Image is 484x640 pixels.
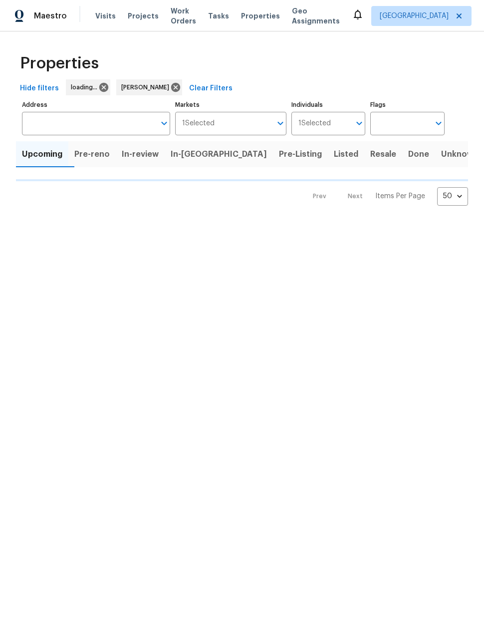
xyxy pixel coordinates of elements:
label: Markets [175,102,286,108]
label: Flags [370,102,445,108]
span: Pre-reno [74,147,110,161]
nav: Pagination Navigation [303,187,468,206]
div: [PERSON_NAME] [116,79,182,95]
span: Upcoming [22,147,62,161]
p: Items Per Page [375,191,425,201]
span: Projects [128,11,159,21]
span: Listed [334,147,358,161]
span: Unknown [441,147,479,161]
span: [PERSON_NAME] [121,82,173,92]
label: Individuals [291,102,366,108]
span: Done [408,147,429,161]
span: In-review [122,147,159,161]
span: In-[GEOGRAPHIC_DATA] [171,147,267,161]
span: 1 Selected [298,119,331,128]
button: Open [352,116,366,130]
button: Open [273,116,287,130]
span: Pre-Listing [279,147,322,161]
span: loading... [71,82,101,92]
span: Visits [95,11,116,21]
span: Properties [241,11,280,21]
span: Work Orders [171,6,196,26]
span: Resale [370,147,396,161]
span: [GEOGRAPHIC_DATA] [380,11,449,21]
span: Geo Assignments [292,6,340,26]
span: Properties [20,58,99,68]
button: Clear Filters [185,79,237,98]
span: Maestro [34,11,67,21]
button: Hide filters [16,79,63,98]
span: Tasks [208,12,229,19]
div: 50 [437,183,468,209]
button: Open [157,116,171,130]
div: loading... [66,79,110,95]
button: Open [432,116,446,130]
label: Address [22,102,170,108]
span: 1 Selected [182,119,215,128]
span: Hide filters [20,82,59,95]
span: Clear Filters [189,82,233,95]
